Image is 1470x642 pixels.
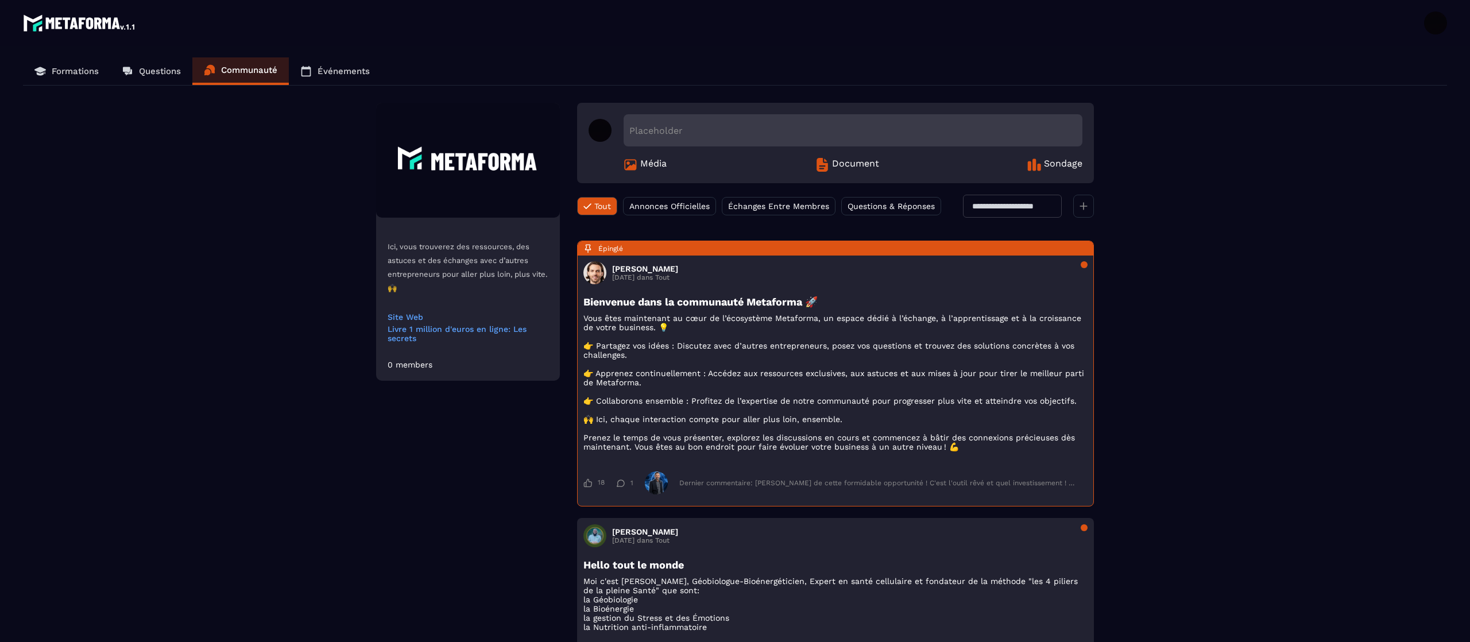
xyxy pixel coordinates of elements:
[612,264,678,273] h3: [PERSON_NAME]
[583,577,1088,632] p: Moi c'est [PERSON_NAME], Géobiologue-Bioénergéticien, Expert en santé cellulaire et fondateur de ...
[192,57,289,85] a: Communauté
[23,11,137,34] img: logo
[1044,158,1082,172] span: Sondage
[598,478,605,488] span: 18
[388,360,432,369] div: 0 members
[598,245,623,253] span: Épinglé
[59,70,88,78] div: Domaine
[679,479,1076,487] div: Dernier commentaire: [PERSON_NAME] de cette formidable opportunité ! C'est l'outil rêvé et quel i...
[221,65,277,75] p: Communauté
[629,202,710,211] span: Annonces Officielles
[630,479,633,487] span: 1
[318,66,370,76] p: Événements
[52,66,99,76] p: Formations
[388,312,548,322] a: Site Web
[130,69,140,78] img: tab_keywords_by_traffic_grey.svg
[289,57,381,85] a: Événements
[18,18,28,28] img: logo_orange.svg
[376,103,560,218] img: Community background
[583,296,1088,308] h3: Bienvenue dans la communauté Metaforma 🚀
[728,202,829,211] span: Échanges Entre Membres
[139,66,181,76] p: Questions
[583,559,1088,571] h3: Hello tout le monde
[832,158,879,172] span: Document
[848,202,935,211] span: Questions & Réponses
[32,18,56,28] div: v 4.0.24
[388,240,548,295] p: Ici, vous trouverez des ressources, des astuces et des échanges avec d’autres entrepreneurs pour ...
[612,536,678,544] p: [DATE] dans Tout
[612,273,678,281] p: [DATE] dans Tout
[388,324,548,343] a: Livre 1 million d'euros en ligne: Les secrets
[30,30,130,39] div: Domaine: [DOMAIN_NAME]
[110,57,192,85] a: Questions
[583,314,1088,451] p: Vous êtes maintenant au cœur de l’écosystème Metaforma, un espace dédié à l’échange, à l’apprenti...
[594,202,611,211] span: Tout
[47,69,56,78] img: tab_domain_overview_orange.svg
[18,30,28,39] img: website_grey.svg
[23,57,110,85] a: Formations
[640,158,667,172] span: Média
[612,527,678,536] h3: [PERSON_NAME]
[624,114,1082,146] div: Placeholder
[143,70,176,78] div: Mots-clés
